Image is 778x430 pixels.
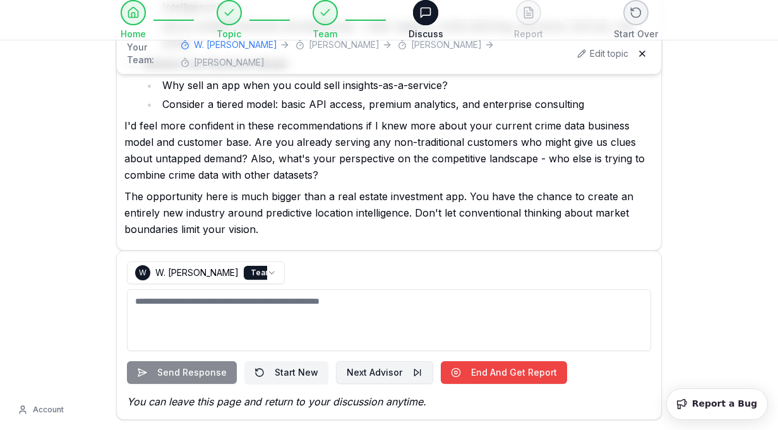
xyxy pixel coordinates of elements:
span: Report [514,28,543,40]
span: [PERSON_NAME] [194,56,265,69]
span: Edit topic [590,47,628,60]
span: Home [121,28,146,40]
i: You can leave this page and return to your discussion anytime. [127,395,426,408]
span: Discuss [409,28,443,40]
button: Hide team panel [633,45,651,63]
button: [PERSON_NAME] [180,56,265,69]
button: W. [PERSON_NAME] [180,39,277,51]
span: [PERSON_NAME] [309,39,380,51]
span: Your Team: [127,41,175,66]
span: Team [313,28,337,40]
button: Next Advisor [336,361,433,384]
button: End And Get Report [441,361,567,384]
button: [PERSON_NAME] [397,39,482,51]
span: [PERSON_NAME] [411,39,482,51]
button: Start New [244,361,328,384]
span: Topic [217,28,241,40]
span: W. [PERSON_NAME] [194,39,277,51]
p: I'd feel more confident in these recommendations if I knew more about your current crime data bus... [124,117,654,183]
button: [PERSON_NAME] [295,39,380,51]
span: Account [33,405,64,415]
p: The opportunity here is much bigger than a real estate investment app. You have the chance to cre... [124,188,654,237]
span: Start Over [614,28,658,40]
li: Why sell an app when you could sell insights-as-a-service? [159,77,654,93]
button: Edit topic [577,47,628,60]
button: Account [10,400,71,420]
li: Consider a tiered model: basic API access, premium analytics, and enterprise consulting [159,96,654,112]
